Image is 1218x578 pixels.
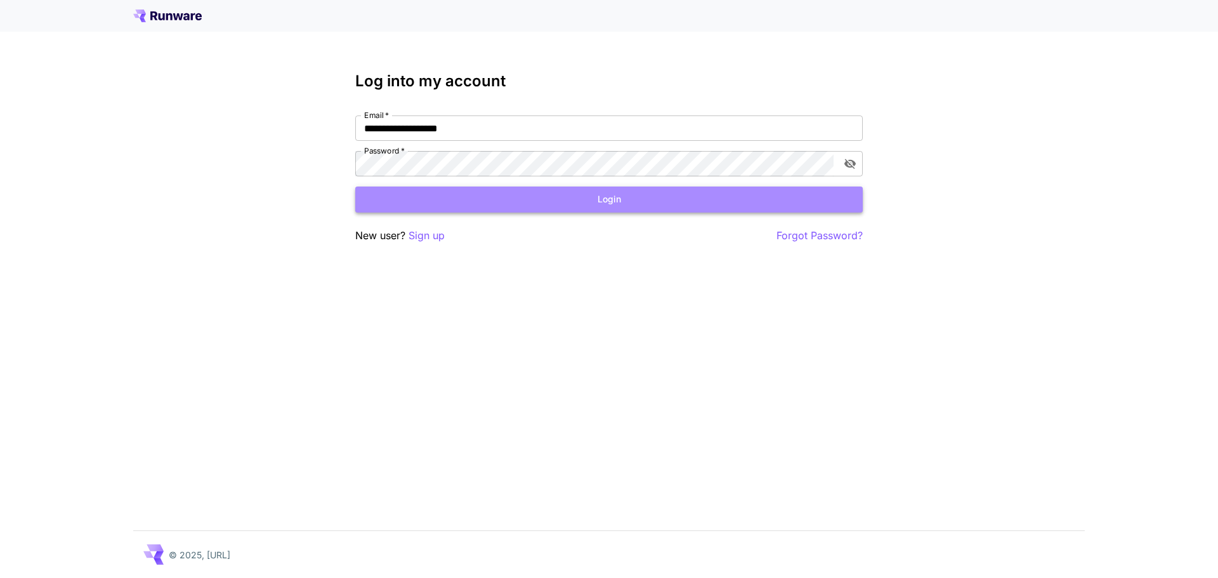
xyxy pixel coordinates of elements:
[409,228,445,244] button: Sign up
[364,110,389,121] label: Email
[169,548,230,562] p: © 2025, [URL]
[839,152,861,175] button: toggle password visibility
[776,228,863,244] button: Forgot Password?
[364,145,405,156] label: Password
[355,72,863,90] h3: Log into my account
[355,187,863,213] button: Login
[355,228,445,244] p: New user?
